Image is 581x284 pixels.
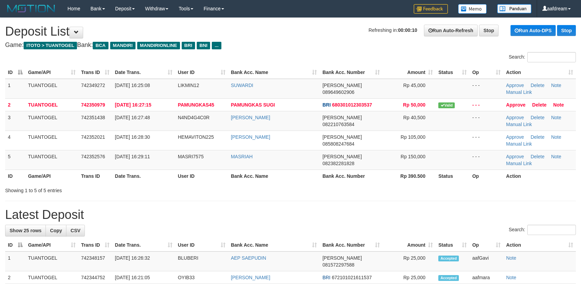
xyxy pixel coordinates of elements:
a: Note [551,115,561,120]
th: Bank Acc. Number: activate to sort column ascending [320,66,383,79]
th: Action: activate to sort column ascending [503,66,576,79]
a: Manual Link [506,89,532,95]
span: Copy 082382281828 to clipboard [322,161,354,166]
th: Trans ID [78,170,112,182]
a: [PERSON_NAME] [231,115,270,120]
span: Accepted [438,275,459,281]
td: OYIB33 [175,271,228,284]
th: Trans ID: activate to sort column ascending [78,66,112,79]
a: Delete [531,154,544,159]
strong: 00:00:10 [398,27,417,33]
th: User ID: activate to sort column ascending [175,239,228,251]
td: 1 [5,251,25,271]
span: Copy [50,228,62,233]
span: BCA [93,42,108,49]
a: [PERSON_NAME] [231,275,270,280]
h4: Game: Bank: [5,42,576,49]
th: Action [503,170,576,182]
span: Copy 081572297588 to clipboard [322,262,354,268]
a: Stop [557,25,576,36]
td: 1 [5,79,25,99]
span: 742350979 [81,102,105,108]
td: - - - [469,98,503,111]
a: Approve [506,134,524,140]
a: Run Auto-DPS [511,25,556,36]
td: 2 [5,98,25,111]
th: Status [436,170,469,182]
span: [DATE] 16:29:11 [115,154,150,159]
th: Trans ID: activate to sort column ascending [78,239,112,251]
span: Copy 089649602906 to clipboard [322,89,354,95]
th: Action: activate to sort column ascending [503,239,576,251]
td: 2 [5,271,25,284]
span: 742352021 [81,134,105,140]
a: Delete [531,115,544,120]
th: Op: activate to sort column ascending [469,239,503,251]
span: BNI [197,42,210,49]
img: Button%20Memo.svg [458,4,487,14]
a: Manual Link [506,141,532,147]
span: MANDIRI [110,42,135,49]
th: ID: activate to sort column descending [5,66,25,79]
td: TUANTOGEL [25,251,78,271]
a: Note [506,275,516,280]
th: ID: activate to sort column descending [5,239,25,251]
th: Date Trans.: activate to sort column ascending [112,239,175,251]
span: PAMUNGKAS45 [178,102,214,108]
span: Rp 150,000 [401,154,425,159]
span: LIKMIN12 [178,83,199,88]
a: Note [551,83,561,88]
th: Game/API: activate to sort column ascending [25,66,78,79]
td: TUANTOGEL [25,131,78,150]
a: [PERSON_NAME] [231,134,270,140]
div: Showing 1 to 5 of 5 entries [5,184,237,194]
span: Rp 105,000 [401,134,425,140]
a: Delete [532,102,546,108]
td: 742344752 [78,271,112,284]
a: CSV [66,225,85,236]
span: Accepted [438,256,459,261]
a: Approve [506,83,524,88]
th: Op [469,170,503,182]
a: Delete [531,134,544,140]
span: [DATE] 16:28:30 [115,134,150,140]
input: Search: [527,52,576,62]
th: Game/API [25,170,78,182]
th: Status: activate to sort column ascending [436,239,469,251]
span: ITOTO > TUANTOGEL [24,42,77,49]
td: 5 [5,150,25,170]
td: aafGavi [469,251,503,271]
td: TUANTOGEL [25,79,78,99]
th: Date Trans.: activate to sort column ascending [112,66,175,79]
span: 742349272 [81,83,105,88]
td: 3 [5,111,25,131]
th: Date Trans. [112,170,175,182]
span: Rp 45,000 [403,83,426,88]
a: Approve [506,115,524,120]
th: ID [5,170,25,182]
span: CSV [70,228,80,233]
span: [PERSON_NAME] [322,83,362,88]
a: Note [553,102,564,108]
a: Note [551,154,561,159]
label: Search: [509,225,576,235]
span: [PERSON_NAME] [322,255,362,261]
td: Rp 25,000 [383,251,436,271]
img: MOTION_logo.png [5,3,57,14]
th: Game/API: activate to sort column ascending [25,239,78,251]
span: HEMAVITON225 [178,134,214,140]
span: [PERSON_NAME] [322,134,362,140]
span: Copy 082210763584 to clipboard [322,122,354,127]
span: 742351438 [81,115,105,120]
input: Search: [527,225,576,235]
a: Manual Link [506,122,532,127]
a: Note [551,134,561,140]
th: Op: activate to sort column ascending [469,66,503,79]
span: ... [212,42,221,49]
span: Refreshing in: [369,27,417,33]
a: Approve [506,102,526,108]
a: Stop [479,25,499,36]
span: 742352576 [81,154,105,159]
span: [PERSON_NAME] [322,115,362,120]
span: BRI [322,102,331,108]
